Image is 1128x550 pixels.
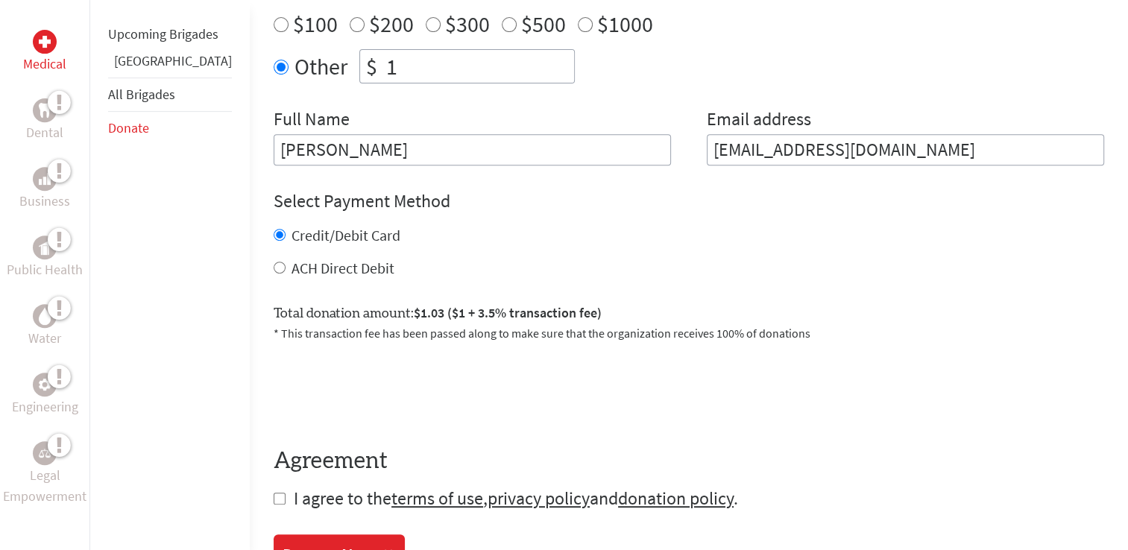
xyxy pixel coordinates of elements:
a: All Brigades [108,86,175,103]
img: Water [39,307,51,324]
p: Public Health [7,259,83,280]
a: BusinessBusiness [19,167,70,212]
a: Legal EmpowermentLegal Empowerment [3,441,86,507]
a: donation policy [618,487,734,510]
img: Dental [39,103,51,117]
div: Engineering [33,373,57,396]
a: [GEOGRAPHIC_DATA] [114,52,232,69]
label: $500 [521,10,566,38]
img: Legal Empowerment [39,449,51,458]
a: MedicalMedical [23,30,66,75]
label: Credit/Debit Card [292,226,400,244]
div: Water [33,304,57,328]
label: $100 [293,10,338,38]
label: $1000 [597,10,653,38]
p: Water [28,328,61,349]
div: Public Health [33,236,57,259]
label: $200 [369,10,414,38]
label: Other [294,49,347,83]
h4: Agreement [274,448,1104,475]
h4: Select Payment Method [274,189,1104,213]
p: Legal Empowerment [3,465,86,507]
div: Dental [33,98,57,122]
a: EngineeringEngineering [12,373,78,417]
input: Your Email [707,134,1104,165]
input: Enter Amount [383,50,574,83]
li: Donate [108,112,232,145]
span: $1.03 ($1 + 3.5% transaction fee) [414,304,602,321]
p: Engineering [12,396,78,417]
a: DentalDental [26,98,63,143]
span: I agree to the , and . [294,487,738,510]
p: Business [19,191,70,212]
p: Dental [26,122,63,143]
label: Total donation amount: [274,303,602,324]
div: Business [33,167,57,191]
label: ACH Direct Debit [292,259,394,277]
img: Business [39,173,51,185]
a: WaterWater [28,304,61,349]
img: Medical [39,36,51,48]
a: terms of use [391,487,483,510]
label: $300 [445,10,490,38]
a: Public HealthPublic Health [7,236,83,280]
div: Legal Empowerment [33,441,57,465]
img: Public Health [39,240,51,255]
div: $ [360,50,383,83]
li: Panama [108,51,232,78]
label: Email address [707,107,811,134]
a: Donate [108,119,149,136]
input: Enter Full Name [274,134,671,165]
div: Medical [33,30,57,54]
p: * This transaction fee has been passed along to make sure that the organization receives 100% of ... [274,324,1104,342]
label: Full Name [274,107,350,134]
li: All Brigades [108,78,232,112]
li: Upcoming Brigades [108,18,232,51]
a: privacy policy [488,487,590,510]
iframe: reCAPTCHA [274,360,500,418]
p: Medical [23,54,66,75]
img: Engineering [39,379,51,391]
a: Upcoming Brigades [108,25,218,42]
